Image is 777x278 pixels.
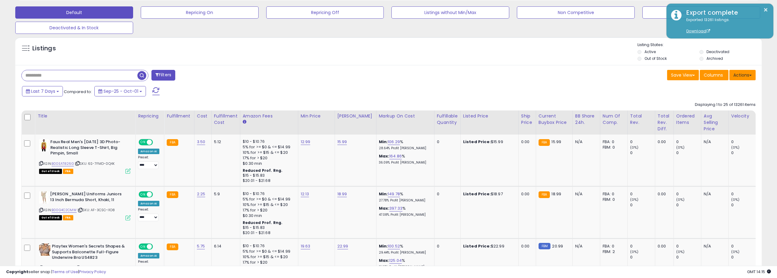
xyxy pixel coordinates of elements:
button: Repricing On [141,6,259,19]
div: $20.01 - $21.68 [243,230,293,236]
button: Sep-25 - Oct-01 [94,86,146,96]
p: 27.78% Profit [PERSON_NAME] [379,198,430,203]
div: Displaying 1 to 25 of 13261 items [695,102,756,108]
div: FBM: 2 [603,249,623,255]
th: The percentage added to the cost of goods (COGS) that forms the calculator for Min & Max prices. [376,110,434,135]
div: Preset: [138,260,159,273]
b: Listed Price: [463,139,491,145]
div: 0 [676,150,701,156]
small: (0%) [630,197,639,202]
div: Amazon AI [138,149,159,154]
span: FBA [63,169,73,174]
b: Reduced Prof. Rng. [243,168,283,173]
div: 5% for >= $0 & <= $14.99 [243,144,293,150]
a: Terms of Use [52,269,78,275]
label: Deactivated [706,49,729,54]
div: 0 [630,244,655,249]
a: Privacy Policy [79,269,106,275]
div: 17% for > $20 [243,155,293,161]
div: 0 [630,202,655,208]
div: % [379,206,430,217]
div: 0 [437,191,456,197]
div: $15 - $15.83 [243,225,293,230]
div: 0 [676,255,701,260]
div: 5% for >= $0 & <= $14.99 [243,249,293,254]
small: (0%) [676,197,685,202]
b: Min: [379,191,388,197]
span: 2025-10-9 14:15 GMT [747,269,771,275]
div: 6.14 [214,244,235,249]
div: 0 [630,139,655,145]
span: Columns [704,72,723,78]
span: | SKU: AF-3CSC-I1O8 [78,208,115,212]
b: Listed Price: [463,243,491,249]
a: 19.63 [301,243,310,249]
small: (0%) [676,145,685,150]
span: ON [139,244,147,249]
div: BB Share 24h. [575,113,597,126]
img: 41QsFJ8R9VL._SL40_.jpg [39,244,50,256]
a: 125.04 [389,258,402,264]
div: 5.12 [214,139,235,145]
div: % [379,153,430,165]
span: 20.99 [552,243,563,249]
div: Ordered Items [676,113,699,126]
span: Sep-25 - Oct-01 [103,88,138,94]
span: Last 7 Days [31,88,55,94]
div: N/A [575,139,595,145]
small: FBA [539,139,550,146]
div: 0 [437,139,456,145]
div: 0.00 [521,191,531,197]
b: Min: [379,139,388,145]
a: 149.78 [388,191,400,197]
div: Total Rev. Diff. [658,113,671,132]
div: 0 [630,255,655,260]
div: Num of Comp. [603,113,625,126]
b: Listed Price: [463,191,491,197]
small: (0%) [731,249,740,254]
b: Playtex Women's Secrets Shapes & Supports Balconette Full-Figure Underwire Bra US4823 [52,244,126,262]
div: 17% for > $20 [243,208,293,213]
div: $10 - $10.76 [243,244,293,249]
div: 0.00 [658,139,669,145]
div: FBM: 0 [603,145,623,150]
div: N/A [575,191,595,197]
small: (0%) [630,145,639,150]
div: Export complete [682,8,769,17]
div: FBA: 0 [603,191,623,197]
b: Faux Real Men's [DATE] 3D Photo-Realistic Long Sleeve T-Shirt, Big Pimpin, Small [50,139,125,158]
div: FBA: 0 [603,139,623,145]
p: 28.64% Profit [PERSON_NAME] [379,146,430,150]
b: [PERSON_NAME] Uniforms Juniors 13 Inch Bermuda Short, Khaki, 11 [50,191,124,204]
span: 15.99 [551,139,561,145]
button: Last 7 Days [22,86,63,96]
div: N/A [704,139,724,145]
div: 10% for >= $15 & <= $20 [243,150,293,155]
button: Actions [729,70,756,80]
div: 0.00 [658,191,669,197]
div: ASIN: [39,191,131,220]
div: 0.00 [521,244,531,249]
b: Max: [379,153,390,159]
div: 5.9 [214,191,235,197]
button: Save View [667,70,699,80]
div: 10% for >= $15 & <= $20 [243,254,293,260]
div: Amazon AI [138,253,159,258]
span: | SKU: 6S-7FMD-0Q4K [75,161,114,166]
span: OFF [152,192,162,197]
div: % [379,191,430,203]
h5: Listings [32,44,56,53]
button: Columns [700,70,728,80]
span: All listings that are currently out of stock and unavailable for purchase on Amazon [39,215,62,220]
div: Title [38,113,133,119]
label: Out of Stock [644,56,667,61]
div: 17% for > $20 [243,260,293,265]
div: % [379,139,430,150]
div: 5% for >= $0 & <= $14.99 [243,197,293,202]
div: 10% for >= $15 & <= $20 [243,202,293,208]
span: OFF [152,244,162,249]
span: FBA [63,215,73,220]
small: (0%) [630,249,639,254]
small: FBM [539,243,550,249]
a: 22.99 [337,243,348,249]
